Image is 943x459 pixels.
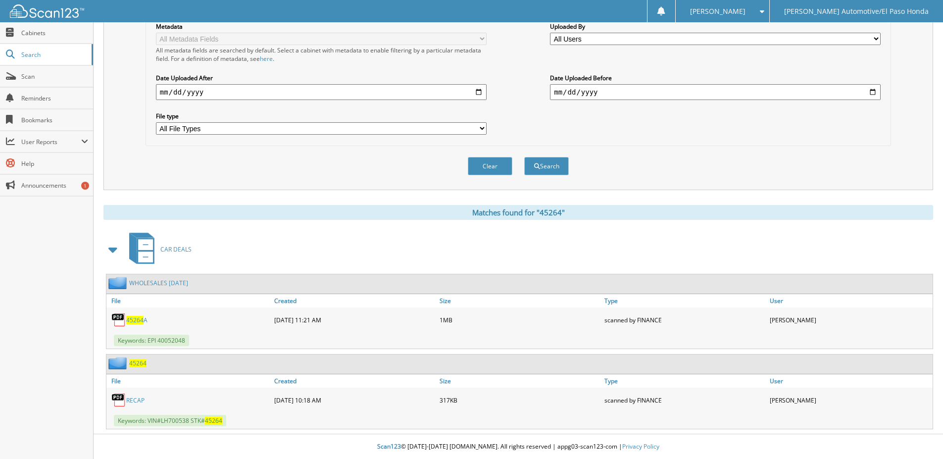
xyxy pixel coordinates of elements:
img: scan123-logo-white.svg [10,4,84,18]
img: PDF.png [111,393,126,408]
span: Keywords: VIN#LH700538 STK# [114,415,226,426]
img: PDF.png [111,312,126,327]
span: 45264 [126,316,144,324]
span: Scan [21,72,88,81]
span: Help [21,159,88,168]
a: File [106,374,272,388]
a: WHOLESALES [DATE] [129,279,188,287]
a: Size [437,294,602,307]
input: start [156,84,487,100]
label: File type [156,112,487,120]
a: RECAP [126,396,145,405]
a: Privacy Policy [622,442,659,451]
img: folder2.png [108,357,129,369]
a: User [767,294,933,307]
a: here [260,54,273,63]
label: Metadata [156,22,487,31]
span: Keywords: EPI 40052048 [114,335,189,346]
a: 45264 [129,359,147,367]
div: scanned by FINANCE [602,310,767,330]
span: [PERSON_NAME] [690,8,745,14]
a: 45264A [126,316,148,324]
iframe: Chat Widget [893,411,943,459]
div: [PERSON_NAME] [767,390,933,410]
span: Bookmarks [21,116,88,124]
div: scanned by FINANCE [602,390,767,410]
span: Cabinets [21,29,88,37]
div: [DATE] 10:18 AM [272,390,437,410]
div: © [DATE]-[DATE] [DOMAIN_NAME]. All rights reserved | appg03-scan123-com | [94,435,943,459]
span: Announcements [21,181,88,190]
a: Created [272,294,437,307]
a: Type [602,374,767,388]
a: File [106,294,272,307]
span: 45264 [205,416,222,425]
span: Scan123 [377,442,401,451]
button: Clear [468,157,512,175]
input: end [550,84,881,100]
label: Date Uploaded Before [550,74,881,82]
div: [DATE] 11:21 AM [272,310,437,330]
div: All metadata fields are searched by default. Select a cabinet with metadata to enable filtering b... [156,46,487,63]
a: Created [272,374,437,388]
button: Search [524,157,569,175]
div: 1MB [437,310,602,330]
label: Uploaded By [550,22,881,31]
a: Size [437,374,602,388]
label: Date Uploaded After [156,74,487,82]
div: [PERSON_NAME] [767,310,933,330]
div: 317KB [437,390,602,410]
div: Matches found for "45264" [103,205,933,220]
a: Type [602,294,767,307]
span: CAR DEALS [160,245,192,254]
a: User [767,374,933,388]
a: CAR DEALS [123,230,192,269]
span: [PERSON_NAME] Automotive/El Paso Honda [784,8,929,14]
span: Search [21,51,87,59]
span: Reminders [21,94,88,102]
span: User Reports [21,138,81,146]
img: folder2.png [108,277,129,289]
div: 1 [81,182,89,190]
